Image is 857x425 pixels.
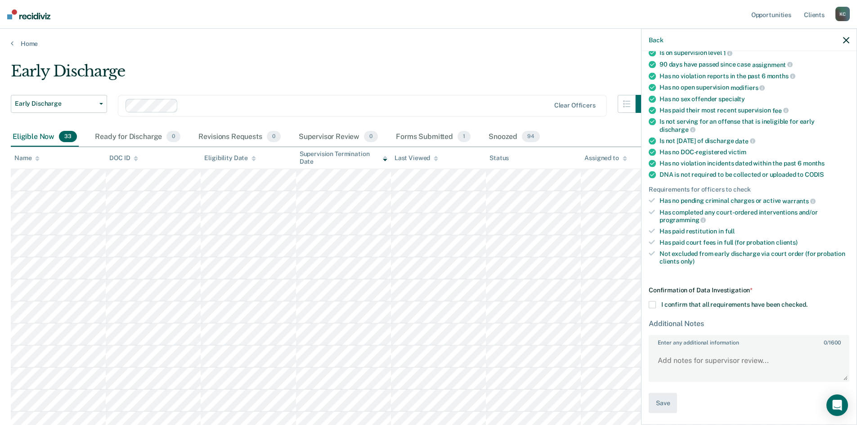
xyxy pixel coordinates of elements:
[300,150,387,166] div: Supervision Termination Date
[522,131,540,143] span: 94
[782,197,816,204] span: warrants
[11,62,654,88] div: Early Discharge
[735,137,755,144] span: date
[660,160,849,167] div: Has no violation incidents dated within the past 6
[718,95,745,102] span: specialty
[660,197,849,205] div: Has no pending criminal charges or active
[660,148,849,156] div: Has no DOC-registered
[649,286,849,294] div: Confirmation of Data Investigation
[660,171,849,179] div: DNA is not required to be collected or uploaded to
[826,394,848,416] div: Open Intercom Messenger
[660,216,706,224] span: programming
[660,137,849,145] div: Is not [DATE] of discharge
[93,127,182,147] div: Ready for Discharge
[803,160,825,167] span: months
[660,228,849,235] div: Has paid restitution in
[267,131,281,143] span: 0
[723,49,733,57] span: 1
[109,154,138,162] div: DOC ID
[7,9,50,19] img: Recidiviz
[660,60,849,68] div: 90 days have passed since case
[487,127,542,147] div: Snoozed
[660,84,849,92] div: Has no open supervision
[660,95,849,103] div: Has no sex offender
[649,319,849,328] div: Additional Notes
[458,131,471,143] span: 1
[649,36,663,44] button: Back
[197,127,282,147] div: Revisions Requests
[489,154,509,162] div: Status
[661,301,808,308] span: I confirm that all requirements have been checked.
[660,250,849,265] div: Not excluded from early discharge via court order (for probation clients
[728,148,746,156] span: victim
[59,131,77,143] span: 33
[660,238,849,246] div: Has paid court fees in full (for probation
[11,127,79,147] div: Eligible Now
[660,125,695,133] span: discharge
[14,154,40,162] div: Name
[772,107,789,114] span: fee
[660,49,849,57] div: Is on supervision level
[731,84,765,91] span: modifiers
[681,257,695,264] span: only)
[15,100,96,107] span: Early Discharge
[725,228,735,235] span: full
[650,336,848,346] label: Enter any additional information
[835,7,850,21] div: K C
[649,393,677,413] button: Save
[776,238,798,246] span: clients)
[554,102,596,109] div: Clear officers
[166,131,180,143] span: 0
[395,154,438,162] div: Last Viewed
[824,340,840,346] span: / 1600
[297,127,380,147] div: Supervisor Review
[204,154,256,162] div: Eligibility Date
[364,131,378,143] span: 0
[649,186,849,193] div: Requirements for officers to check
[11,40,846,48] a: Home
[660,72,849,80] div: Has no violation reports in the past 6
[767,72,795,80] span: months
[394,127,472,147] div: Forms Submitted
[660,106,849,114] div: Has paid their most recent supervision
[805,171,824,178] span: CODIS
[660,208,849,224] div: Has completed any court-ordered interventions and/or
[824,340,827,346] span: 0
[752,61,793,68] span: assignment
[584,154,627,162] div: Assigned to
[660,118,849,133] div: Is not serving for an offense that is ineligible for early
